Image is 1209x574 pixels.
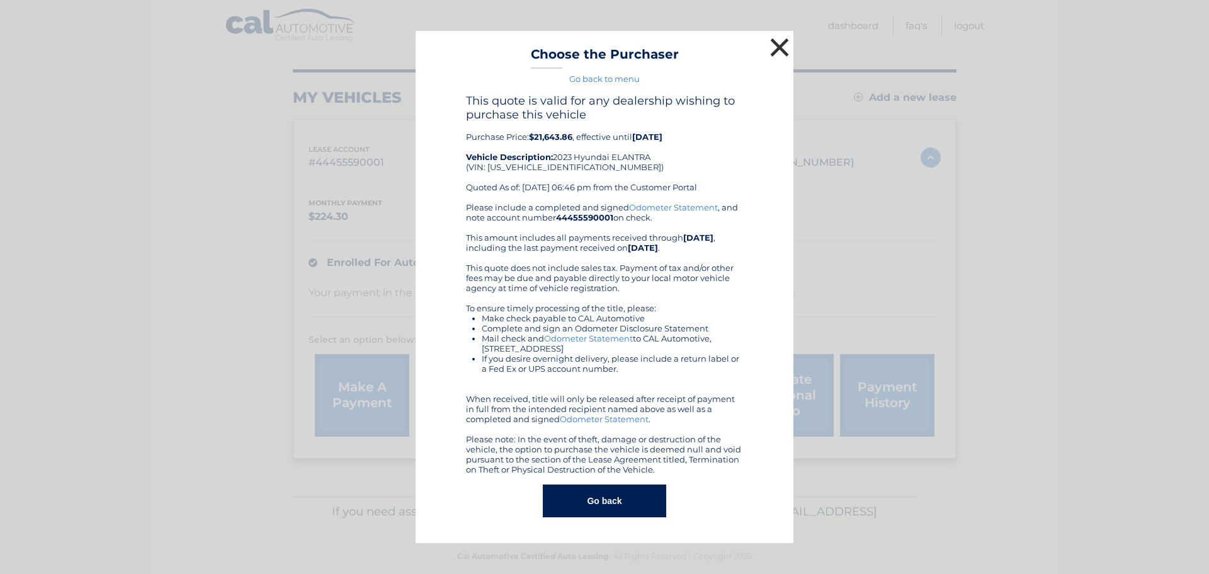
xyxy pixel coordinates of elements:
h3: Choose the Purchaser [531,47,679,69]
a: Go back to menu [569,74,640,84]
b: [DATE] [632,132,662,142]
a: Odometer Statement [560,414,649,424]
div: Please include a completed and signed , and note account number on check. This amount includes al... [466,202,743,474]
div: Purchase Price: , effective until 2023 Hyundai ELANTRA (VIN: [US_VEHICLE_IDENTIFICATION_NUMBER]) ... [466,94,743,202]
b: [DATE] [628,243,658,253]
li: Make check payable to CAL Automotive [482,313,743,323]
button: Go back [543,485,666,517]
b: [DATE] [683,232,713,243]
li: If you desire overnight delivery, please include a return label or a Fed Ex or UPS account number. [482,353,743,374]
a: Odometer Statement [544,333,633,343]
li: Mail check and to CAL Automotive, [STREET_ADDRESS] [482,333,743,353]
a: Odometer Statement [629,202,718,212]
b: 44455590001 [556,212,613,222]
strong: Vehicle Description: [466,152,553,162]
h4: This quote is valid for any dealership wishing to purchase this vehicle [466,94,743,122]
b: $21,643.86 [529,132,572,142]
li: Complete and sign an Odometer Disclosure Statement [482,323,743,333]
button: × [767,35,792,60]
